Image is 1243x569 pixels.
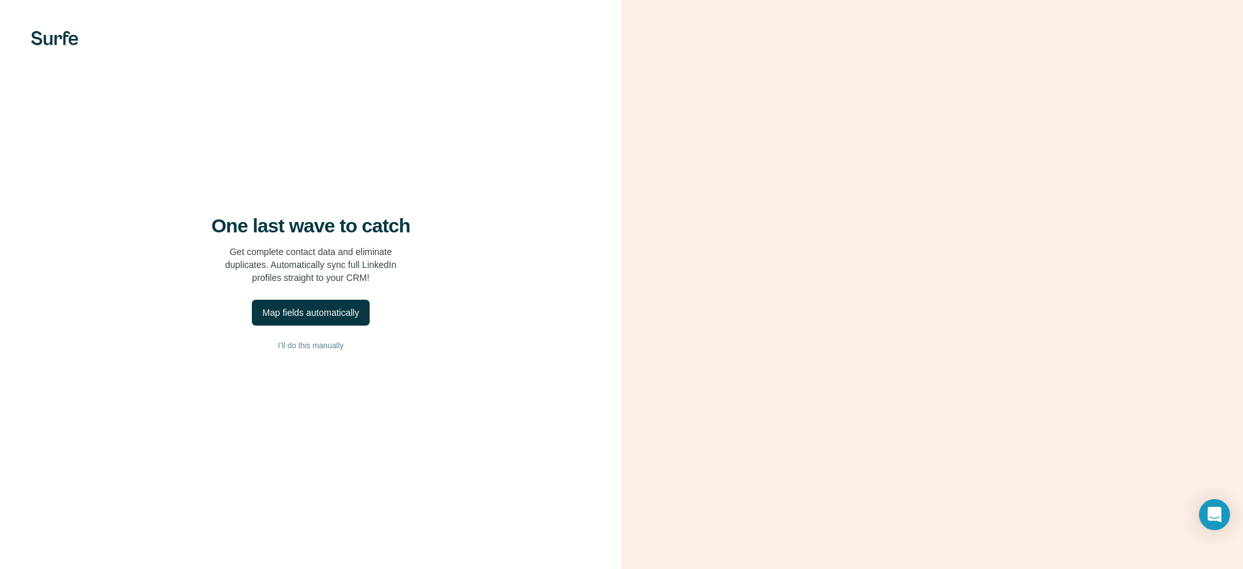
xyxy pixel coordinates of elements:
div: Open Intercom Messenger [1199,499,1230,530]
button: I’ll do this manually [26,336,596,355]
span: I’ll do this manually [278,340,343,351]
h4: One last wave to catch [212,214,410,238]
img: Surfe's logo [31,31,78,45]
button: Map fields automatically [252,300,369,326]
div: Map fields automatically [262,306,359,319]
p: Get complete contact data and eliminate duplicates. Automatically sync full LinkedIn profiles str... [225,245,397,284]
